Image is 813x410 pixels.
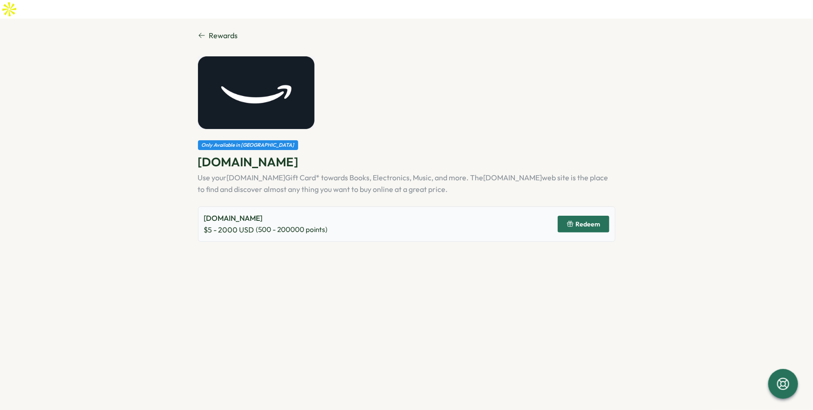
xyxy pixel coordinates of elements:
div: Only Available in [GEOGRAPHIC_DATA] [198,140,298,150]
a: Rewards [198,30,615,41]
p: Use your Gift Card* towards Books, Electronics, Music, and more. The web site is the place to fin... [198,172,615,195]
img: Amazon.com [198,56,314,129]
a: [DOMAIN_NAME] [484,173,542,182]
span: ( 500 - 200000 points) [256,225,328,235]
button: Redeem [558,216,609,232]
p: [DOMAIN_NAME] [204,212,328,224]
span: $ 5 - 2000 USD [204,224,254,236]
span: Redeem [576,221,601,227]
a: [DOMAIN_NAME] [227,173,286,182]
span: Rewards [209,30,238,41]
p: [DOMAIN_NAME] [198,154,615,170]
